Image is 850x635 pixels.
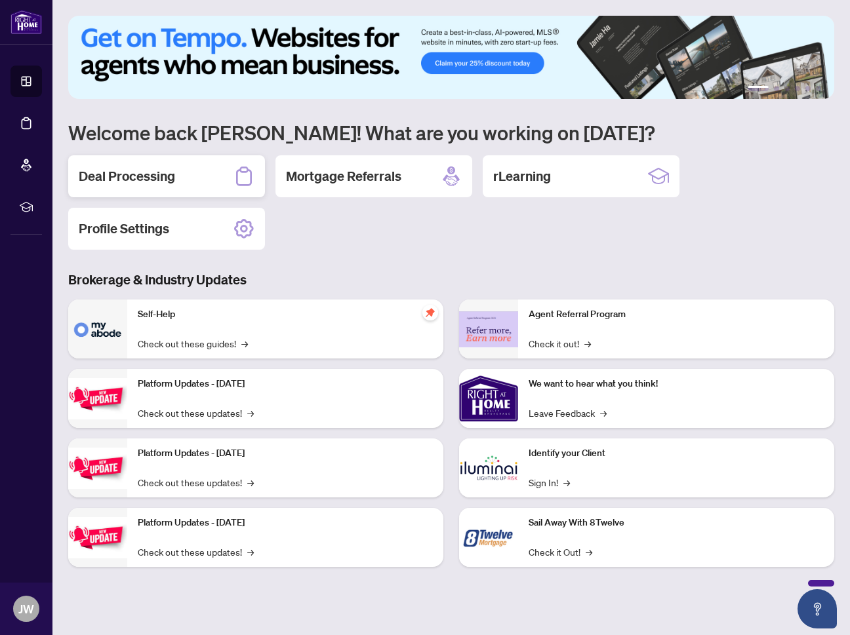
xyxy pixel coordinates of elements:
img: Platform Updates - June 23, 2025 [68,517,127,558]
button: 3 [784,86,790,91]
a: Check out these guides!→ [138,336,248,351]
a: Check it Out!→ [529,545,592,559]
p: We want to hear what you think! [529,377,824,391]
p: Self-Help [138,307,433,322]
h3: Brokerage & Industry Updates [68,271,834,289]
a: Sign In!→ [529,475,570,490]
a: Leave Feedback→ [529,406,607,420]
h2: Mortgage Referrals [286,167,401,185]
span: → [563,475,570,490]
img: Sail Away With 8Twelve [459,508,518,567]
p: Platform Updates - [DATE] [138,516,433,530]
span: pushpin [422,305,438,320]
p: Platform Updates - [DATE] [138,377,433,391]
img: Self-Help [68,299,127,358]
button: 4 [795,86,800,91]
h2: Profile Settings [79,220,169,238]
button: 6 [816,86,821,91]
span: → [600,406,607,420]
img: logo [10,10,42,34]
span: → [247,406,254,420]
span: JW [18,600,34,618]
span: → [586,545,592,559]
p: Sail Away With 8Twelve [529,516,824,530]
img: Platform Updates - July 21, 2025 [68,378,127,419]
p: Agent Referral Program [529,307,824,322]
a: Check out these updates!→ [138,406,254,420]
p: Platform Updates - [DATE] [138,446,433,461]
img: Identify your Client [459,438,518,497]
h1: Welcome back [PERSON_NAME]! What are you working on [DATE]? [68,120,834,145]
a: Check out these updates!→ [138,545,254,559]
h2: Deal Processing [79,167,175,185]
button: Open asap [798,589,837,628]
button: 5 [805,86,811,91]
span: → [247,545,254,559]
img: Slide 0 [68,16,834,99]
a: Check out these updates!→ [138,475,254,490]
img: We want to hear what you think! [459,369,518,428]
a: Check it out!→ [529,336,591,351]
span: → [584,336,591,351]
img: Agent Referral Program [459,311,518,347]
img: Platform Updates - July 8, 2025 [68,448,127,489]
span: → [241,336,248,351]
span: → [247,475,254,490]
h2: rLearning [493,167,551,185]
button: 2 [774,86,779,91]
button: 1 [748,86,769,91]
p: Identify your Client [529,446,824,461]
